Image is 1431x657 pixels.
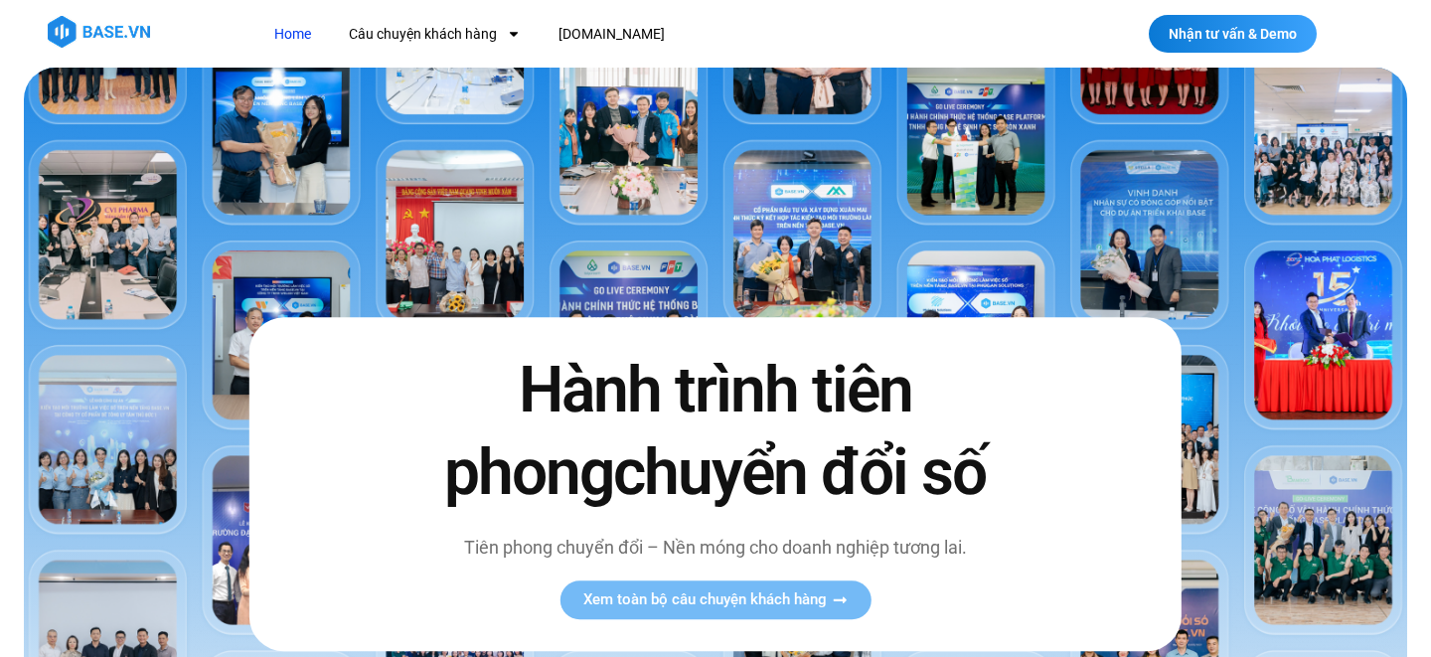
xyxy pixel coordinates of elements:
a: Nhận tư vấn & Demo [1149,15,1317,53]
span: Xem toàn bộ câu chuyện khách hàng [583,592,827,607]
span: Nhận tư vấn & Demo [1169,27,1297,41]
span: chuyển đổi số [613,435,986,510]
a: [DOMAIN_NAME] [544,16,680,53]
a: Câu chuyện khách hàng [334,16,536,53]
h2: Hành trình tiên phong [402,349,1029,514]
p: Tiên phong chuyển đổi – Nền móng cho doanh nghiệp tương lai. [402,534,1029,561]
nav: Menu [259,16,1022,53]
a: Xem toàn bộ câu chuyện khách hàng [559,580,871,619]
a: Home [259,16,326,53]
